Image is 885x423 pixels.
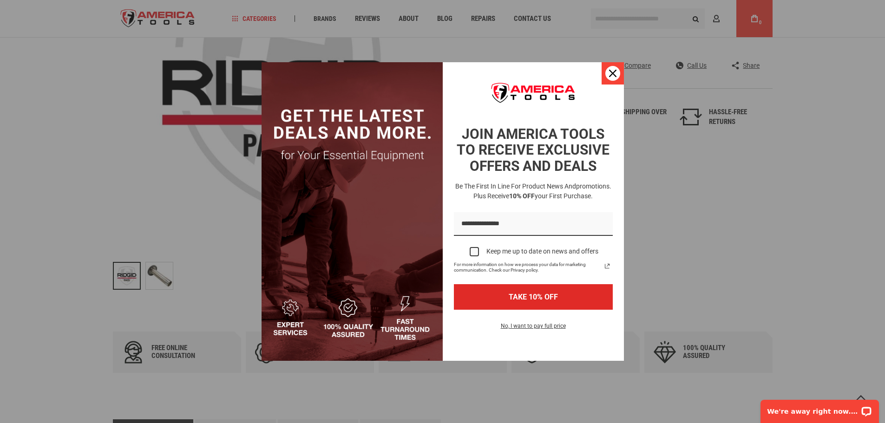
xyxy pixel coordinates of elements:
input: Email field [454,212,613,236]
h3: Be the first in line for product news and [452,182,615,201]
svg: link icon [602,260,613,272]
strong: JOIN AMERICA TOOLS TO RECEIVE EXCLUSIVE OFFERS AND DEALS [457,126,610,174]
svg: close icon [609,70,616,77]
button: No, I want to pay full price [493,321,573,337]
button: Close [602,62,624,85]
span: For more information on how we process your data for marketing communication. Check our Privacy p... [454,262,602,273]
strong: 10% OFF [509,192,535,200]
iframe: LiveChat chat widget [754,394,885,423]
a: Read our Privacy Policy [602,260,613,272]
div: Keep me up to date on news and offers [486,247,598,255]
button: TAKE 10% OFF [454,284,613,310]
